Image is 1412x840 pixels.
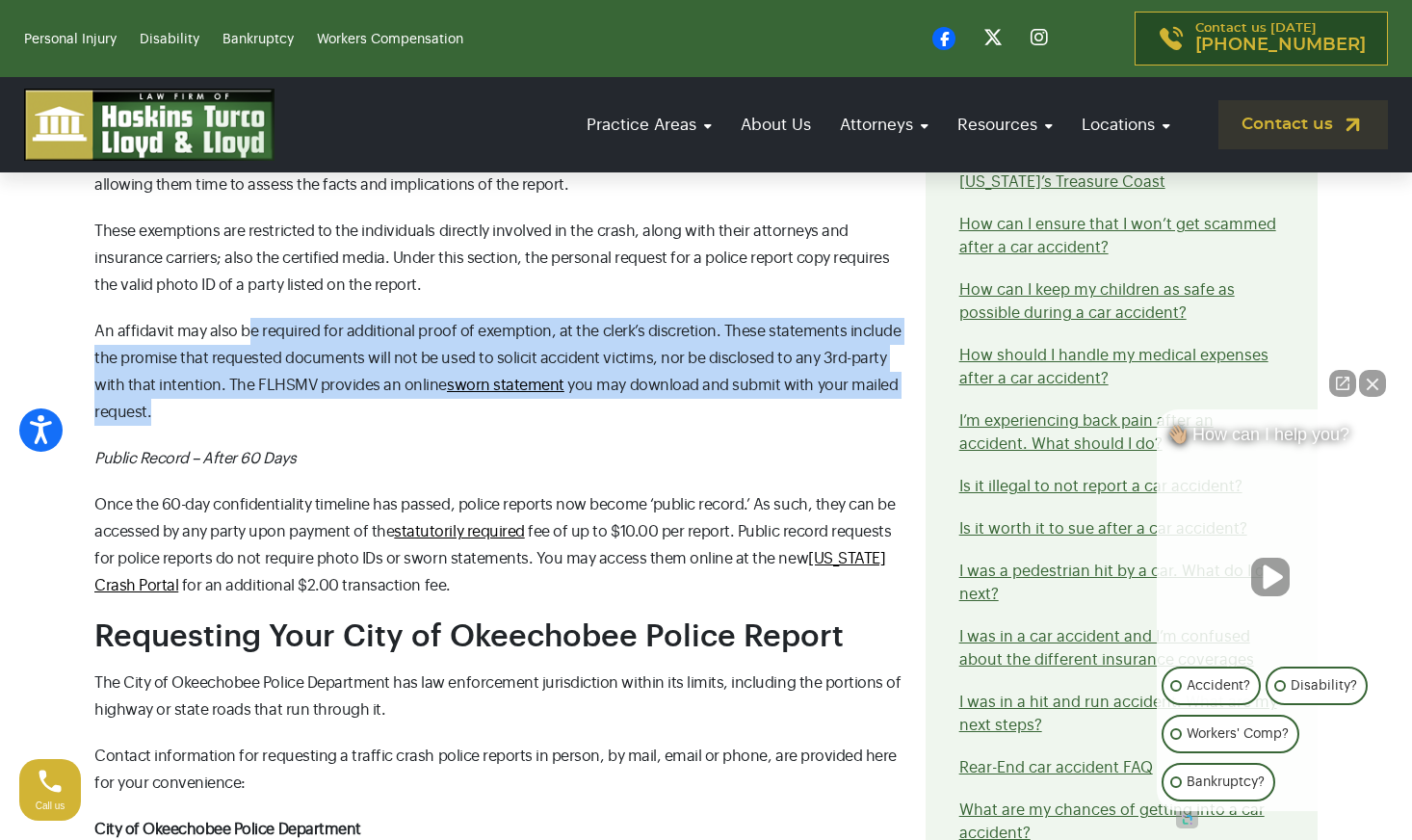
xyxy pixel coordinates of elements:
a: Open direct chat [1329,370,1356,397]
a: About Us [731,97,821,152]
span: Contact information for requesting a traffic crash police reports in person, by mail, email or ph... [94,748,897,791]
a: Contact us [DATE][PHONE_NUMBER] [1135,12,1388,66]
a: Resources [948,97,1062,152]
a: FAQ about weather-related car accidents on [US_STATE]’s Treasure Coast [959,151,1281,190]
a: Rear-End car accident FAQ [959,760,1153,775]
button: Close Intaker Chat Widget [1359,370,1386,397]
a: Practice Areas [577,97,721,152]
span: The City of Okeechobee Police Department has law enforcement jurisdiction within its limits, incl... [94,675,901,718]
a: Locations [1072,97,1180,152]
span: for an additional $2.00 transaction fee. [182,578,451,593]
a: I’m experiencing back pain after an accident. What should I do? [959,413,1214,452]
span: An affidavit may also be required for additional proof of exemption, at the clerk’s discretion. T... [94,324,901,393]
b: City of Okeechobee Police Department [94,822,361,837]
div: 👋🏼 How can I help you? [1157,424,1383,455]
a: Attorneys [830,97,938,152]
a: Disability [140,33,199,46]
a: sworn statement [447,378,564,393]
p: Workers' Comp? [1187,722,1289,746]
span: fee of up to $10.00 per report. Public record requests for police reports do not require photo ID... [94,524,891,566]
a: How can I ensure that I won’t get scammed after a car accident? [959,217,1276,255]
a: How can I keep my children as safe as possible during a car accident? [959,282,1235,321]
p: Contact us [DATE] [1195,22,1366,55]
a: How should I handle my medical expenses after a car accident? [959,348,1268,386]
span: [US_STATE]’s traffic crash confidentiality timeline begins once a City of Okeechobee police repor... [94,123,873,193]
a: I was in a car accident and I’m confused about the different insurance coverages [959,629,1254,668]
p: Accident? [1187,674,1250,697]
span: Requesting Your City of Okeechobee Police Report [94,621,844,652]
a: Contact us [1218,100,1388,149]
a: Personal Injury [24,33,117,46]
span: Once the 60-day confidentiality timeline has passed, police reports now become ‘public record.’ A... [94,497,895,539]
a: [US_STATE] Crash Portal [94,551,885,593]
span: you may download and submit with your mailed request. [94,378,898,420]
a: Is it illegal to not report a car accident? [959,479,1242,494]
a: Workers Compensation [317,33,463,46]
a: statutorily required [394,524,524,539]
span: Call us [36,801,65,811]
p: Bankruptcy? [1187,771,1265,794]
button: Unmute video [1251,558,1290,596]
img: logo [24,89,275,161]
span: Public Record – After 60 Days [94,451,296,466]
span: These exemptions are restricted to the individuals directly involved in the crash, along with the... [94,223,889,293]
a: Is it worth it to sue after a car accident? [959,521,1247,537]
p: Disability? [1291,674,1357,697]
a: Open intaker chat [1176,811,1198,828]
a: Bankruptcy [222,33,294,46]
span: [PHONE_NUMBER] [1195,36,1366,55]
a: I was in a hit and run accident. What are my next steps? [959,695,1277,733]
a: I was a pedestrian hit by a car. What do I do next? [959,564,1274,602]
